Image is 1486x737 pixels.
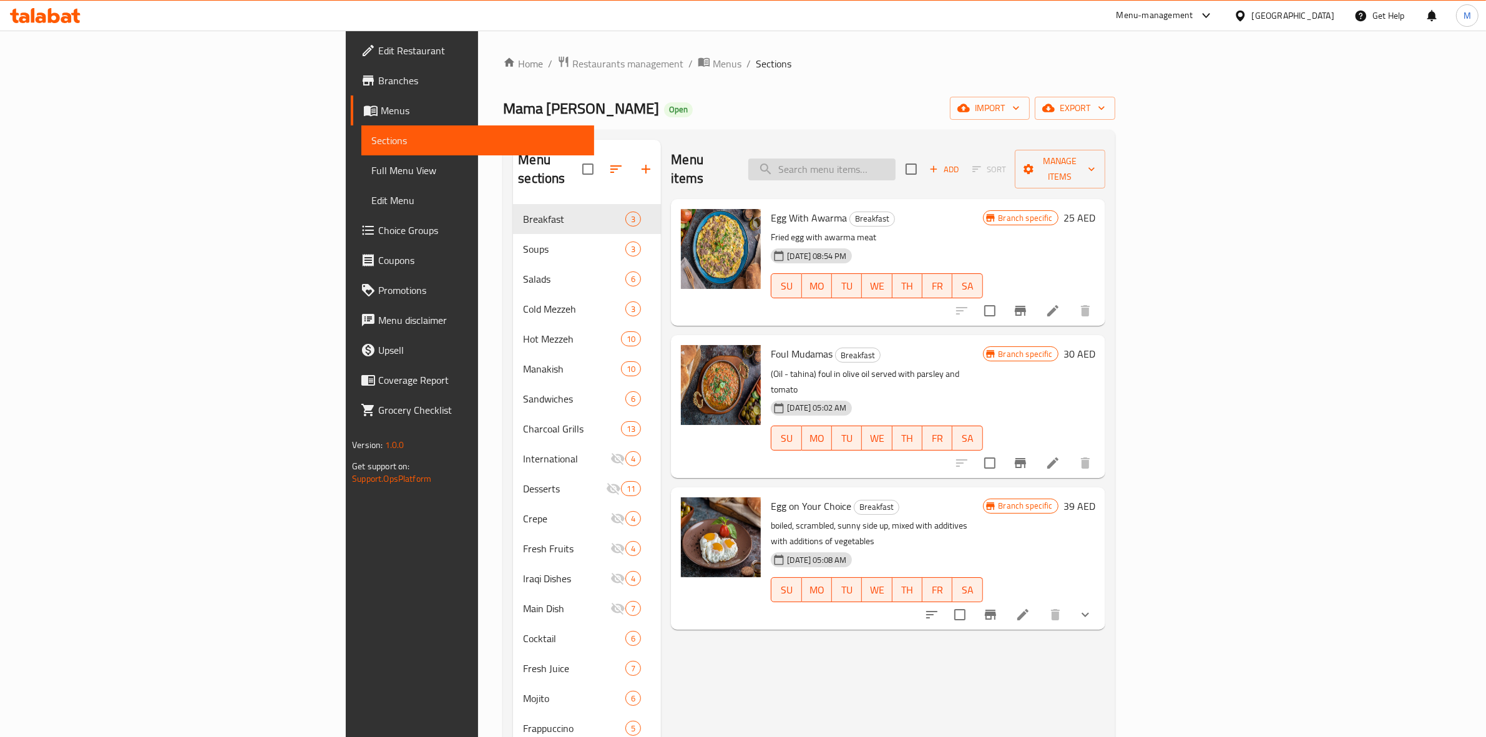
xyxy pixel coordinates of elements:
a: Edit menu item [1045,456,1060,471]
div: items [621,421,641,436]
a: Promotions [351,275,594,305]
span: TH [897,277,917,295]
span: Add [927,162,961,177]
span: Choice Groups [378,223,584,238]
span: Crepe [523,511,610,526]
span: Iraqi Dishes [523,571,610,586]
a: Upsell [351,335,594,365]
span: FR [927,429,947,447]
span: 13 [622,423,640,435]
span: 6 [626,633,640,645]
span: Full Menu View [371,163,584,178]
span: Fresh Fruits [523,541,610,556]
button: SU [771,273,801,298]
span: 5 [626,723,640,735]
span: Branch specific [994,500,1058,512]
span: 3 [626,303,640,315]
div: items [625,601,641,616]
div: Hot Mezzeh10 [513,324,661,354]
span: [DATE] 08:54 PM [782,250,851,262]
div: Breakfast [854,500,899,515]
a: Support.OpsPlatform [352,471,431,487]
div: Cocktail [523,631,625,646]
span: Breakfast [850,212,894,226]
div: Frappuccino [523,721,625,736]
span: Soups [523,242,625,256]
p: Fried egg with awarma meat [771,230,982,245]
span: Open [664,104,693,115]
div: items [625,511,641,526]
button: SU [771,577,801,602]
a: Choice Groups [351,215,594,245]
span: WE [867,277,887,295]
div: Salads6 [513,264,661,294]
span: Coverage Report [378,373,584,388]
span: Sections [371,133,584,148]
span: Breakfast [854,500,899,514]
span: 6 [626,393,640,405]
div: Crepe4 [513,504,661,534]
span: Select section [898,156,924,182]
span: TU [837,581,857,599]
svg: Inactive section [610,511,625,526]
a: Coverage Report [351,365,594,395]
span: Egg With Awarma [771,208,847,227]
button: show more [1070,600,1100,630]
div: Sandwiches [523,391,625,406]
button: TH [892,577,922,602]
span: WE [867,429,887,447]
div: items [625,541,641,556]
span: Breakfast [836,348,880,363]
button: Branch-specific-item [1005,296,1035,326]
span: export [1045,100,1105,116]
span: 6 [626,693,640,705]
button: WE [862,426,892,451]
button: MO [802,577,832,602]
div: Main Dish7 [513,593,661,623]
svg: Inactive section [610,571,625,586]
div: Breakfast [523,212,625,227]
span: Hot Mezzeh [523,331,621,346]
a: Coupons [351,245,594,275]
button: TH [892,273,922,298]
h2: Menu items [671,150,733,188]
button: SA [952,426,982,451]
div: items [625,631,641,646]
h6: 39 AED [1063,497,1095,515]
div: items [625,391,641,406]
div: items [625,661,641,676]
div: Breakfast3 [513,204,661,234]
a: Grocery Checklist [351,395,594,425]
div: Cocktail6 [513,623,661,653]
svg: Inactive section [610,541,625,556]
span: Menus [713,56,741,71]
button: Manage items [1015,150,1105,188]
span: Branch specific [994,212,1058,224]
span: Cold Mezzeh [523,301,625,316]
a: Menus [351,95,594,125]
h6: 30 AED [1063,345,1095,363]
div: items [621,481,641,496]
span: Grocery Checklist [378,403,584,417]
button: delete [1070,448,1100,478]
span: [DATE] 05:02 AM [782,402,851,414]
nav: breadcrumb [503,56,1115,72]
span: Salads [523,271,625,286]
span: 4 [626,513,640,525]
span: Manakish [523,361,621,376]
div: Sandwiches6 [513,384,661,414]
span: Select section first [964,160,1015,179]
a: Sections [361,125,594,155]
span: SA [957,429,977,447]
span: 3 [626,243,640,255]
div: International4 [513,444,661,474]
span: Menu disclaimer [378,313,584,328]
span: Select all sections [575,156,601,182]
span: 10 [622,333,640,345]
a: Edit Restaurant [351,36,594,66]
a: Edit menu item [1045,303,1060,318]
button: Branch-specific-item [975,600,1005,630]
